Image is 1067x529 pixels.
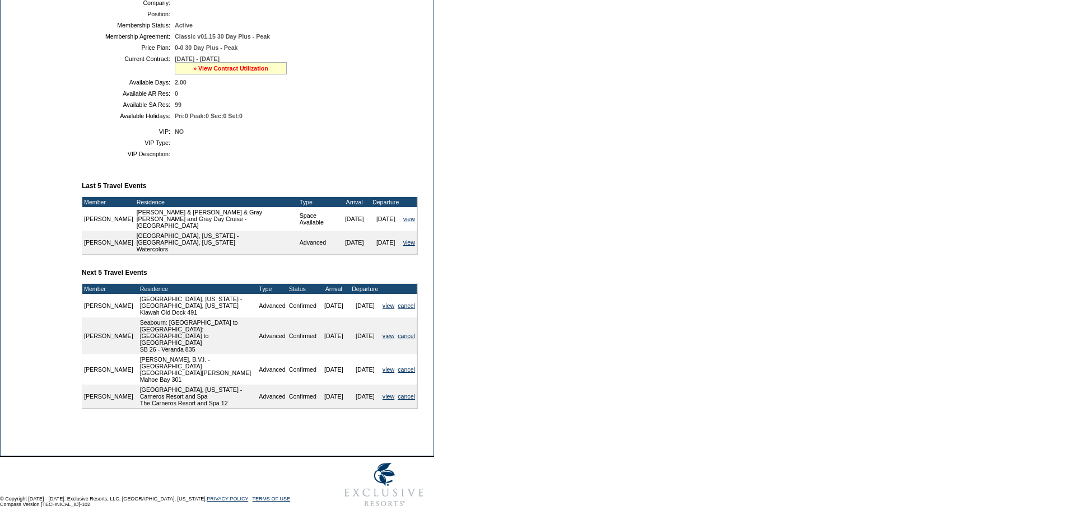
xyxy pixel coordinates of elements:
td: Confirmed [287,354,318,385]
td: VIP Type: [86,139,170,146]
span: 0-0 30 Day Plus - Peak [175,44,238,51]
td: [PERSON_NAME] [82,207,135,231]
td: Position: [86,11,170,17]
a: PRIVACY POLICY [207,496,248,502]
td: Departure [350,284,381,294]
b: Next 5 Travel Events [82,269,147,277]
td: Membership Agreement: [86,33,170,40]
td: Confirmed [287,385,318,408]
td: [GEOGRAPHIC_DATA], [US_STATE] - [GEOGRAPHIC_DATA], [US_STATE] Watercolors [135,231,298,254]
td: Available Days: [86,79,170,86]
td: Type [298,197,339,207]
a: view [383,302,394,309]
a: » View Contract Utilization [193,65,268,72]
a: cancel [398,302,415,309]
td: Member [82,284,135,294]
td: Space Available [298,207,339,231]
td: [PERSON_NAME] [82,354,135,385]
span: [DATE] - [DATE] [175,55,220,62]
td: [PERSON_NAME] [82,231,135,254]
td: Available AR Res: [86,90,170,97]
a: cancel [398,333,415,339]
td: Seabourn: [GEOGRAPHIC_DATA] to [GEOGRAPHIC_DATA]: [GEOGRAPHIC_DATA] to [GEOGRAPHIC_DATA] SB 26 - ... [138,317,258,354]
td: Advanced [257,385,287,408]
td: [DATE] [350,317,381,354]
span: Classic v01.15 30 Day Plus - Peak [175,33,270,40]
td: [DATE] [370,231,402,254]
td: Available SA Res: [86,101,170,108]
b: Last 5 Travel Events [82,182,146,190]
td: [PERSON_NAME], B.V.I. - [GEOGRAPHIC_DATA] [GEOGRAPHIC_DATA][PERSON_NAME] Mahoe Bay 301 [138,354,258,385]
td: Status [287,284,318,294]
a: cancel [398,393,415,400]
td: Advanced [257,317,287,354]
td: Arrival [318,284,350,294]
span: 99 [175,101,181,108]
a: view [383,366,394,373]
td: Residence [138,284,258,294]
td: Available Holidays: [86,113,170,119]
td: [DATE] [350,294,381,317]
span: Active [175,22,193,29]
td: [DATE] [318,385,350,408]
td: Residence [135,197,298,207]
span: 0 [175,90,178,97]
td: Current Contract: [86,55,170,74]
td: [GEOGRAPHIC_DATA], [US_STATE] - [GEOGRAPHIC_DATA], [US_STATE] Kiawah Old Dock 491 [138,294,258,317]
td: [PERSON_NAME] [82,385,135,408]
td: [PERSON_NAME] [82,317,135,354]
td: [DATE] [318,317,350,354]
td: Type [257,284,287,294]
a: cancel [398,366,415,373]
td: Member [82,197,135,207]
td: VIP: [86,128,170,135]
span: 2.00 [175,79,187,86]
a: view [403,239,415,246]
a: view [403,216,415,222]
td: Advanced [257,354,287,385]
td: Confirmed [287,294,318,317]
td: [PERSON_NAME] & [PERSON_NAME] & Gray [PERSON_NAME] and Gray Day Cruise - [GEOGRAPHIC_DATA] [135,207,298,231]
td: [DATE] [318,354,350,385]
td: [GEOGRAPHIC_DATA], [US_STATE] - Carneros Resort and Spa The Carneros Resort and Spa 12 [138,385,258,408]
td: [DATE] [370,207,402,231]
td: Confirmed [287,317,318,354]
td: [DATE] [339,207,370,231]
td: [DATE] [339,231,370,254]
td: VIP Description: [86,151,170,157]
td: Departure [370,197,402,207]
td: Advanced [298,231,339,254]
td: Membership Status: [86,22,170,29]
span: NO [175,128,184,135]
span: Pri:0 Peak:0 Sec:0 Sel:0 [175,113,243,119]
img: Exclusive Resorts [334,457,434,513]
td: Advanced [257,294,287,317]
td: [PERSON_NAME] [82,294,135,317]
td: [DATE] [318,294,350,317]
a: TERMS OF USE [253,496,291,502]
td: Price Plan: [86,44,170,51]
a: view [383,333,394,339]
td: [DATE] [350,385,381,408]
td: [DATE] [350,354,381,385]
a: view [383,393,394,400]
td: Arrival [339,197,370,207]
